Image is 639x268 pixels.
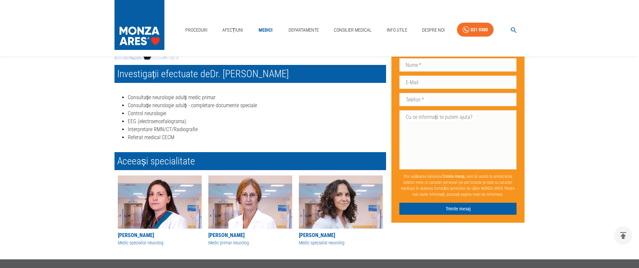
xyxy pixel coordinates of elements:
[255,23,276,37] a: Medici
[299,175,383,229] img: Dr. Ioana Simina Barac
[299,239,383,246] div: Medic specialist neurolog
[399,170,517,200] p: Prin apăsarea butonului , sunt de acord cu prelucrarea datelor mele cu caracter personal (ce pot ...
[471,26,488,34] div: 031 9300
[442,174,465,178] b: Trimite mesaj
[128,118,386,126] li: EEG (electroencefalograma)
[114,152,386,170] h2: Aceeași specialitate
[299,231,383,239] div: [PERSON_NAME]
[220,23,246,37] a: Afecțiuni
[118,231,202,239] div: [PERSON_NAME]
[419,23,447,37] a: Despre Noi
[208,175,292,246] a: [PERSON_NAME]Medic primar neurolog
[208,239,292,246] div: Medic primar neurolog
[114,65,386,83] h2: Investigații efectuate de Dr. [PERSON_NAME]
[399,202,517,215] button: Trimite mesaj
[118,175,202,246] a: [PERSON_NAME]Medic specialist neurolog
[331,23,374,37] a: Consilier Medical
[208,231,292,239] div: [PERSON_NAME]
[457,23,494,37] a: 031 9300
[118,239,202,246] div: Medic specialist neurolog
[118,175,202,229] img: Dr. Magdalena Molnar
[128,94,386,102] li: Consultație neurologie adulți medic primar
[299,175,383,246] a: [PERSON_NAME]Medic specialist neurolog
[128,102,386,110] li: Consultație neurologie adulți - completare documente speciale
[384,23,410,37] a: Info Utile
[286,23,321,37] a: Departamente
[128,126,386,134] li: Interpretare RMN/CT/Radiografie
[614,226,632,245] button: delete
[128,110,386,118] li: Control neurologie
[128,134,386,141] li: Referat medical CECM
[208,175,292,229] img: Dr. Oana Stan
[183,23,210,37] a: Proceduri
